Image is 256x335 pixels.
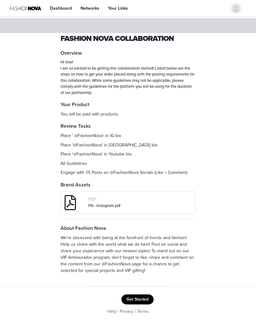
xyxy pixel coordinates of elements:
[61,122,195,130] h4: Review Tasks
[61,151,132,157] span: Place '@FashionNova' in Youtube bio
[88,203,121,208] a: FN - Instagram.pdf
[233,3,239,13] div: avatar
[61,224,195,232] h4: About Fashion Nova
[77,1,103,15] a: Networks
[61,133,121,138] span: Place ' @FashionNova' in IG bio
[118,309,119,314] span: |
[137,309,149,314] a: Terms
[61,101,195,108] h4: Your Product
[61,66,195,96] p: I am so excited to be getting this collaboration started! Listed below are the steps on how to ge...
[61,142,158,148] span: Place '@FashionNova' in [GEOGRAPHIC_DATA] bio
[88,197,96,202] span: PDF
[61,170,187,175] span: Engage with 15 Posts on @FashionNova Socials (Like + Comment)
[120,309,134,314] a: Privacy
[104,1,132,15] a: Your Links
[46,1,76,15] a: Dashboard
[10,1,41,15] img: Fashion Nova Logo
[107,309,116,314] a: Help
[61,234,195,274] p: We're obsessed with being at the forefront of trends and fashion! Help us share with the world wh...
[61,33,195,44] h1: Fashion Nova Collaboration
[61,111,195,117] p: You will be paid with products.
[61,49,195,57] h4: Overview
[61,181,195,189] h4: Brand Assets
[135,309,136,314] span: |
[61,161,87,166] span: All Guidelines
[61,59,195,66] p: Hi love!
[121,294,154,304] button: Get Started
